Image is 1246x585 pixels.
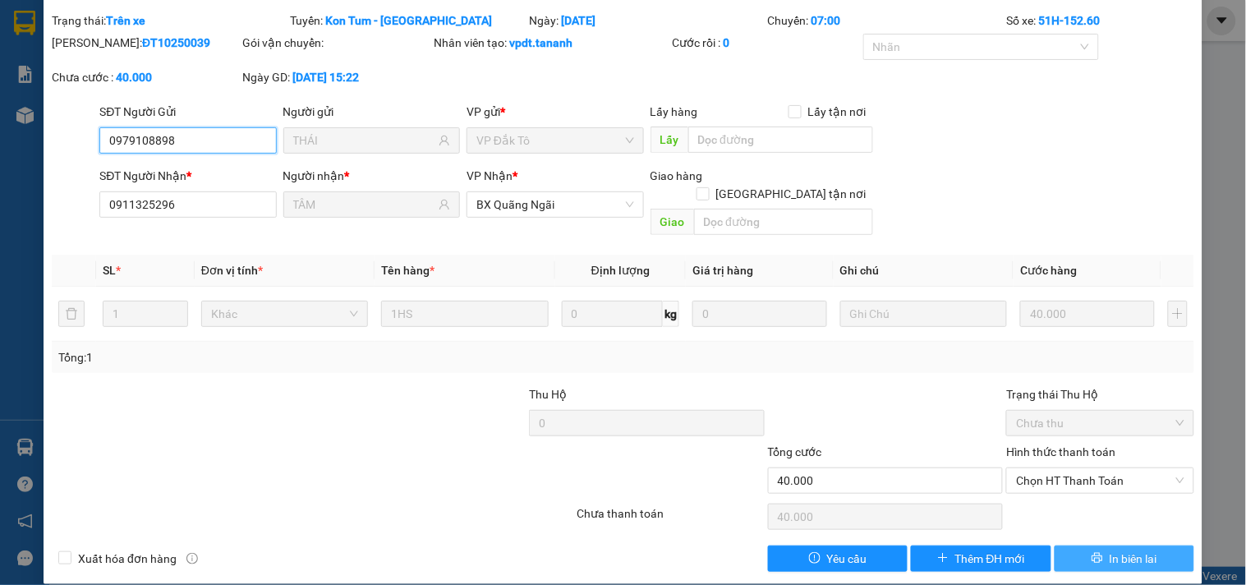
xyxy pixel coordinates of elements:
[812,14,841,27] b: 07:00
[58,301,85,327] button: delete
[724,36,730,49] b: 0
[1110,550,1157,568] span: In biên lai
[211,302,358,326] span: Khác
[937,552,949,565] span: plus
[1006,445,1115,458] label: Hình thức thanh toán
[1016,411,1184,435] span: Chưa thu
[694,209,873,235] input: Dọc đường
[326,14,493,27] b: Kon Tum - [GEOGRAPHIC_DATA]
[509,36,572,49] b: vpdt.tananh
[142,36,210,49] b: ĐT10250039
[106,14,145,27] b: Trên xe
[99,167,276,185] div: SĐT Người Nhận
[768,546,908,572] button: exclamation-circleYêu cầu
[955,550,1025,568] span: Thêm ĐH mới
[58,348,482,366] div: Tổng: 1
[1038,14,1100,27] b: 51H-152.60
[50,12,289,30] div: Trạng thái:
[283,167,460,185] div: Người nhận
[651,127,688,153] span: Lấy
[467,169,513,182] span: VP Nhận
[834,255,1014,287] th: Ghi chú
[827,550,867,568] span: Yêu cầu
[768,445,822,458] span: Tổng cước
[1055,546,1194,572] button: printerIn biên lai
[103,264,116,277] span: SL
[476,192,633,217] span: BX Quãng Ngãi
[663,301,679,327] span: kg
[99,103,276,121] div: SĐT Người Gửi
[434,34,669,52] div: Nhân viên tạo:
[283,103,460,121] div: Người gửi
[293,131,435,150] input: Tên người gửi
[529,388,567,401] span: Thu Hộ
[840,301,1007,327] input: Ghi Chú
[186,553,198,564] span: info-circle
[243,34,430,52] div: Gói vận chuyển:
[52,34,239,52] div: [PERSON_NAME]:
[561,14,595,27] b: [DATE]
[809,552,821,565] span: exclamation-circle
[575,504,766,533] div: Chưa thanh toán
[116,71,152,84] b: 40.000
[673,34,860,52] div: Cước rồi :
[1005,12,1195,30] div: Số xe:
[802,103,873,121] span: Lấy tận nơi
[651,169,703,182] span: Giao hàng
[439,199,450,210] span: user
[1092,552,1103,565] span: printer
[1006,385,1193,403] div: Trạng thái Thu Hộ
[911,546,1051,572] button: plusThêm ĐH mới
[293,196,435,214] input: Tên người nhận
[381,264,434,277] span: Tên hàng
[476,128,633,153] span: VP Đắk Tô
[467,103,643,121] div: VP gửi
[201,264,263,277] span: Đơn vị tính
[71,550,183,568] span: Xuất hóa đơn hàng
[439,135,450,146] span: user
[243,68,430,86] div: Ngày GD:
[1020,264,1077,277] span: Cước hàng
[710,185,873,203] span: [GEOGRAPHIC_DATA] tận nơi
[651,105,698,118] span: Lấy hàng
[766,12,1005,30] div: Chuyến:
[591,264,650,277] span: Định lượng
[1168,301,1188,327] button: plus
[52,68,239,86] div: Chưa cước :
[692,301,827,327] input: 0
[688,127,873,153] input: Dọc đường
[293,71,360,84] b: [DATE] 15:22
[692,264,753,277] span: Giá trị hàng
[381,301,548,327] input: VD: Bàn, Ghế
[1020,301,1155,327] input: 0
[527,12,766,30] div: Ngày:
[1016,468,1184,493] span: Chọn HT Thanh Toán
[651,209,694,235] span: Giao
[289,12,528,30] div: Tuyến:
